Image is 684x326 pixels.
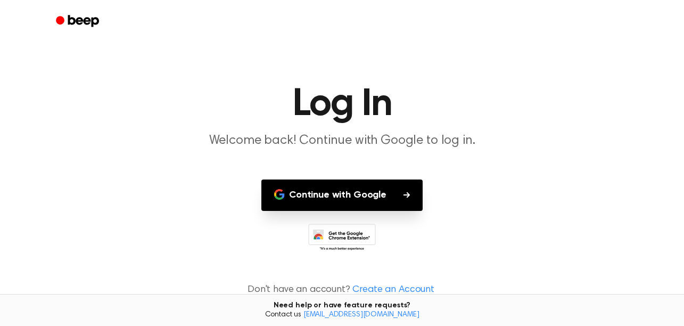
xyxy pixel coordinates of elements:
a: Create an Account [352,283,434,297]
h1: Log In [70,85,615,124]
span: Contact us [6,311,678,320]
a: [EMAIL_ADDRESS][DOMAIN_NAME] [303,311,419,319]
a: Beep [48,11,109,32]
p: Welcome back! Continue with Google to log in. [138,132,547,150]
p: Don't have an account? [13,283,671,297]
button: Continue with Google [261,180,423,211]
